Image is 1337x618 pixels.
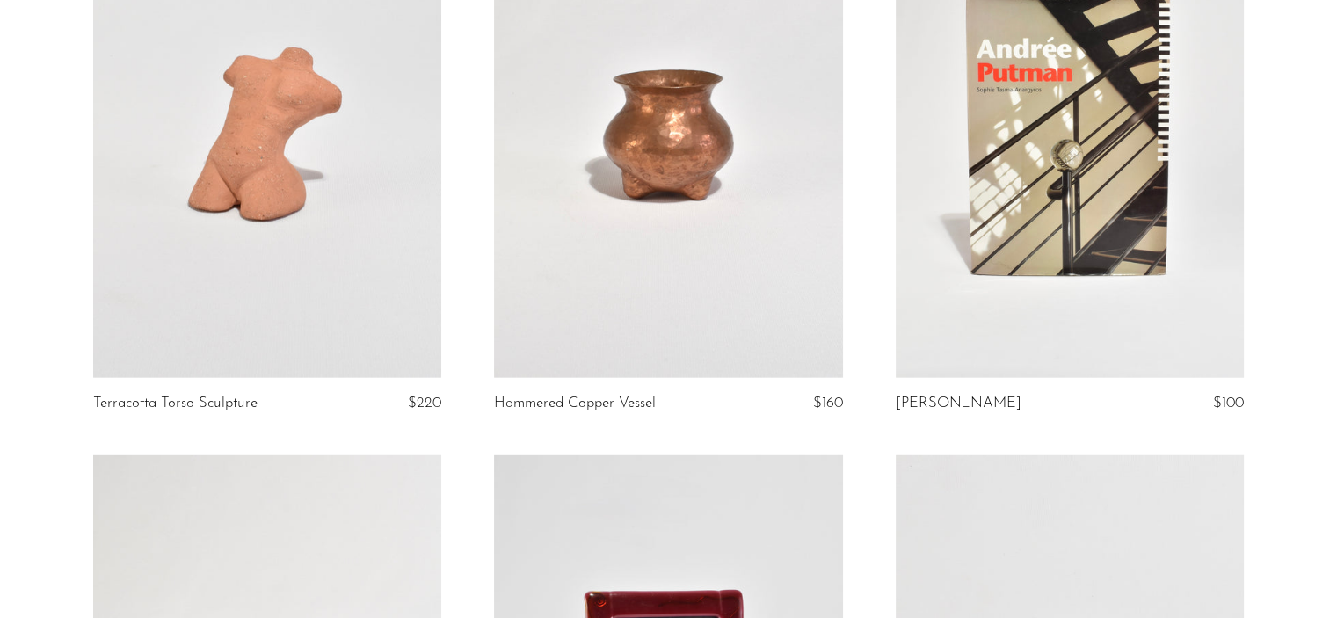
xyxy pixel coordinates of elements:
a: [PERSON_NAME] [896,396,1021,411]
span: $100 [1213,396,1244,411]
span: $220 [408,396,441,411]
span: $160 [813,396,843,411]
a: Terracotta Torso Sculpture [93,396,258,411]
a: Hammered Copper Vessel [494,396,656,411]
